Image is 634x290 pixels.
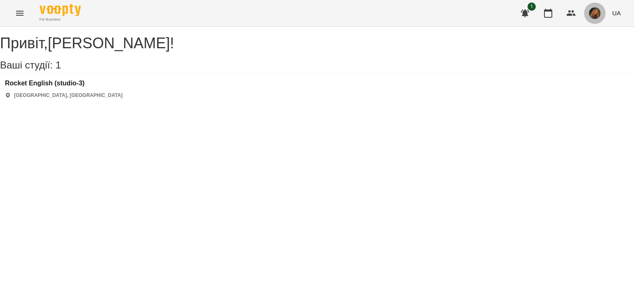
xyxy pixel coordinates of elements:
img: Voopty Logo [40,4,81,16]
span: For Business [40,17,81,22]
p: [GEOGRAPHIC_DATA], [GEOGRAPHIC_DATA] [14,92,123,99]
button: UA [609,5,624,21]
span: UA [612,9,621,17]
button: Menu [10,3,30,23]
a: Rocket English (studio-3) [5,80,123,87]
span: 1 [55,59,61,71]
span: 1 [528,2,536,11]
img: a7253ec6d19813cf74d78221198b3021.jpeg [589,7,601,19]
